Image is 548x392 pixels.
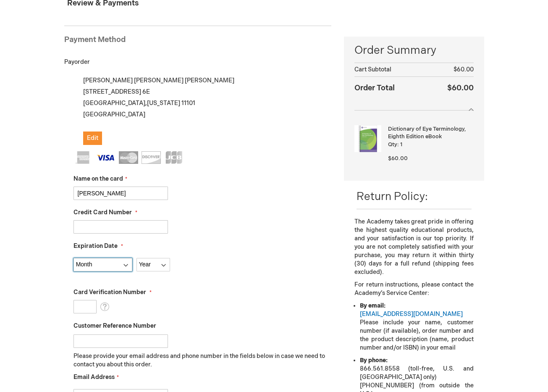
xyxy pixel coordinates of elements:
[87,134,98,142] span: Edit
[73,75,332,145] div: [PERSON_NAME] [PERSON_NAME] [PERSON_NAME] [STREET_ADDRESS] 6E [GEOGRAPHIC_DATA] , 11101 [GEOGRAPH...
[73,220,168,234] input: Credit Card Number
[73,300,97,313] input: Card Verification Number
[388,141,397,148] span: Qty
[354,63,429,77] th: Cart Subtotal
[73,175,123,182] span: Name on the card
[73,242,118,250] span: Expiration Date
[73,289,146,296] span: Card Verification Number
[64,34,332,50] div: Payment Method
[147,100,180,107] span: [US_STATE]
[73,322,156,329] span: Customer Reference Number
[354,218,473,276] p: The Academy takes great pride in offering the highest quality educational products, and your sati...
[400,141,402,148] span: 1
[164,151,184,164] img: JCB
[96,151,115,164] img: Visa
[360,357,388,364] strong: By phone:
[73,352,332,369] p: Please provide your email address and phone number in the fields below in case we need to contact...
[354,82,395,94] strong: Order Total
[388,155,408,162] span: $60.00
[454,66,474,73] span: $60.00
[119,151,138,164] img: MasterCard
[354,125,381,152] img: Dictionary of Eye Terminology, Eighth Edition eBook
[73,209,132,216] span: Credit Card Number
[64,58,90,66] span: Payorder
[447,84,474,92] span: $60.00
[73,374,115,381] span: Email Address
[73,151,93,164] img: American Express
[354,281,473,297] p: For return instructions, please contact the Academy’s Service Center:
[357,190,428,203] span: Return Policy:
[83,132,102,145] button: Edit
[360,302,473,352] li: Please include your name, customer number (if available), order number and the product descriptio...
[360,310,463,318] a: [EMAIL_ADDRESS][DOMAIN_NAME]
[360,302,385,309] strong: By email:
[142,151,161,164] img: Discover
[388,125,471,141] strong: Dictionary of Eye Terminology, Eighth Edition eBook
[354,43,473,63] span: Order Summary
